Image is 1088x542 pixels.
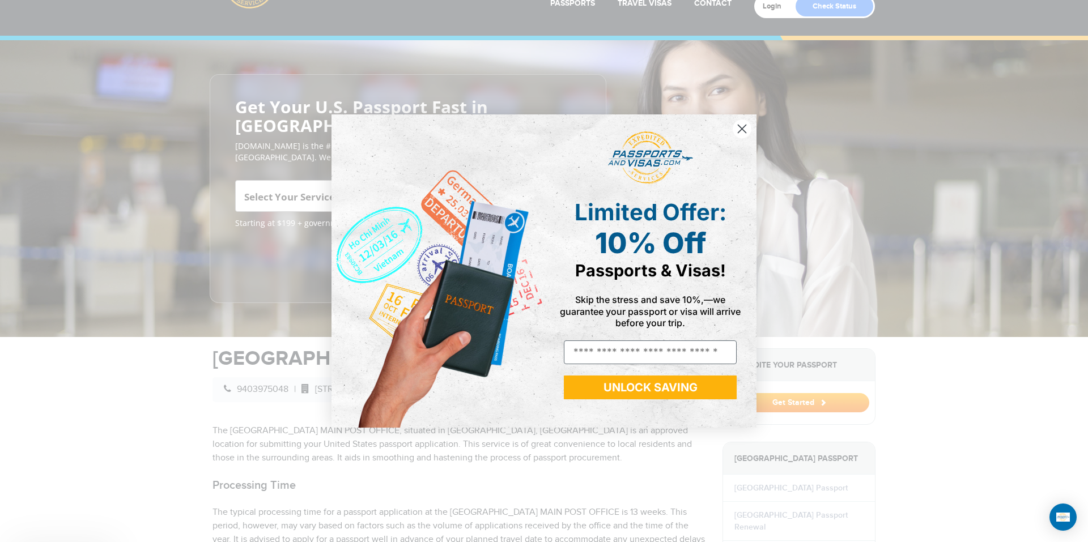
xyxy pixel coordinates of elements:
span: Limited Offer: [575,198,726,226]
img: passports and visas [608,131,693,185]
span: Passports & Visas! [575,261,726,280]
span: 10% Off [595,226,706,260]
button: Close dialog [732,119,752,139]
button: UNLOCK SAVING [564,375,737,399]
span: Skip the stress and save 10%,—we guarantee your passport or visa will arrive before your trip. [560,294,741,328]
div: Open Intercom Messenger [1049,503,1077,531]
img: de9cda0d-0715-46ca-9a25-073762a91ba7.png [331,114,544,428]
